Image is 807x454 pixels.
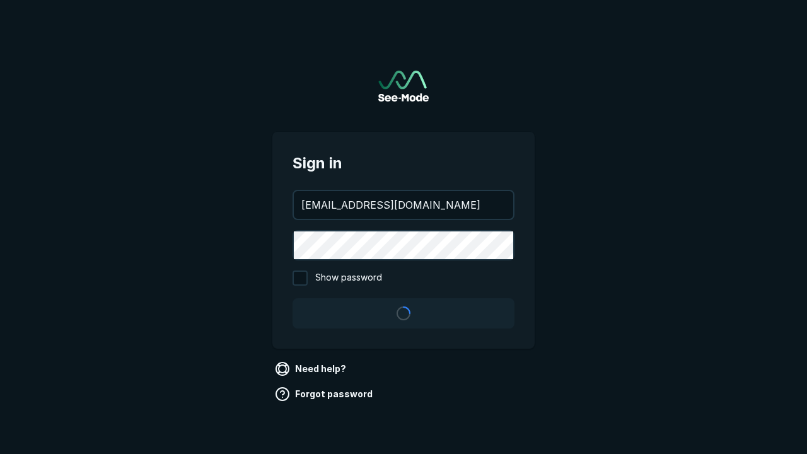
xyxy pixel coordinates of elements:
input: your@email.com [294,191,513,219]
a: Forgot password [272,384,378,404]
img: See-Mode Logo [378,71,429,102]
a: Go to sign in [378,71,429,102]
span: Sign in [293,152,514,175]
span: Show password [315,271,382,286]
a: Need help? [272,359,351,379]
